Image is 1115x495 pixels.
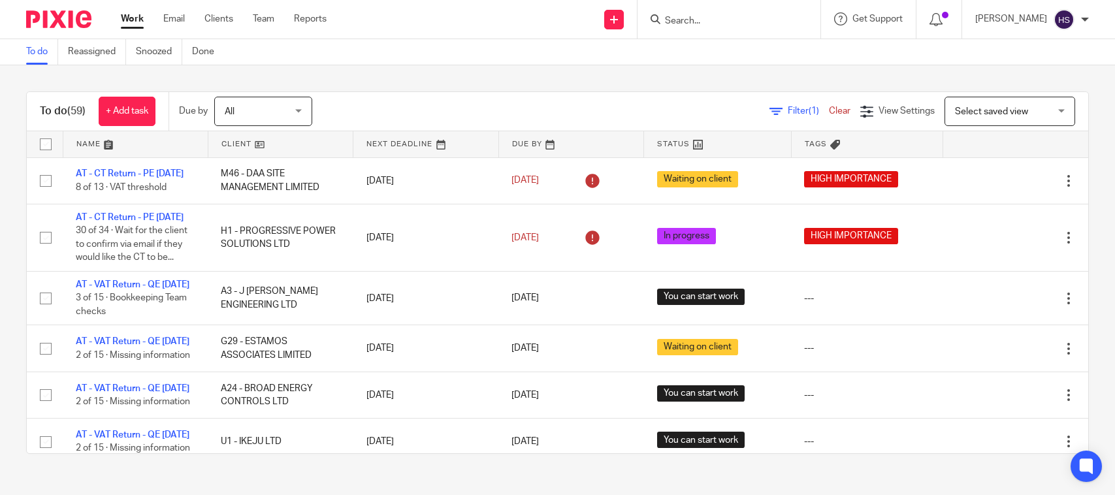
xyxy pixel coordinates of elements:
[879,106,935,116] span: View Settings
[852,14,903,24] span: Get Support
[788,106,829,116] span: Filter
[76,384,189,393] a: AT - VAT Return - QE [DATE]
[253,12,274,25] a: Team
[804,228,898,244] span: HIGH IMPORTANCE
[657,432,745,448] span: You can start work
[76,213,184,222] a: AT - CT Return - PE [DATE]
[353,372,498,418] td: [DATE]
[76,337,189,346] a: AT - VAT Return - QE [DATE]
[657,171,738,187] span: Waiting on client
[805,140,827,148] span: Tags
[208,419,353,465] td: U1 - IKEJU LTD
[809,106,819,116] span: (1)
[294,12,327,25] a: Reports
[353,204,498,271] td: [DATE]
[829,106,850,116] a: Clear
[208,271,353,325] td: A3 - J [PERSON_NAME] ENGINEERING LTD
[225,107,234,116] span: All
[208,157,353,204] td: M46 - DAA SITE MANAGEMENT LIMITED
[353,271,498,325] td: [DATE]
[353,325,498,372] td: [DATE]
[204,12,233,25] a: Clients
[664,16,781,27] input: Search
[68,39,126,65] a: Reassigned
[179,104,208,118] p: Due by
[163,12,185,25] a: Email
[76,280,189,289] a: AT - VAT Return - QE [DATE]
[121,12,144,25] a: Work
[99,97,155,126] a: + Add task
[76,430,189,439] a: AT - VAT Return - QE [DATE]
[975,12,1047,25] p: [PERSON_NAME]
[76,183,167,192] span: 8 of 13 · VAT threshold
[1054,9,1075,30] img: svg%3E
[76,351,190,360] span: 2 of 15 · Missing information
[26,39,58,65] a: To do
[208,325,353,372] td: G29 - ESTAMOS ASSOCIATES LIMITED
[511,437,539,446] span: [DATE]
[26,10,91,28] img: Pixie
[192,39,224,65] a: Done
[511,294,539,303] span: [DATE]
[40,104,86,118] h1: To do
[76,294,187,317] span: 3 of 15 · Bookkeeping Team checks
[353,419,498,465] td: [DATE]
[353,157,498,204] td: [DATE]
[511,176,539,185] span: [DATE]
[804,292,929,305] div: ---
[804,171,898,187] span: HIGH IMPORTANCE
[657,339,738,355] span: Waiting on client
[804,435,929,448] div: ---
[67,106,86,116] span: (59)
[955,107,1028,116] span: Select saved view
[76,444,190,453] span: 2 of 15 · Missing information
[136,39,182,65] a: Snoozed
[208,372,353,418] td: A24 - BROAD ENERGY CONTROLS LTD
[511,233,539,242] span: [DATE]
[657,289,745,305] span: You can start work
[804,342,929,355] div: ---
[76,227,187,263] span: 30 of 34 · Wait for the client to confirm via email if they would like the CT to be...
[511,344,539,353] span: [DATE]
[657,385,745,402] span: You can start work
[804,389,929,402] div: ---
[76,397,190,406] span: 2 of 15 · Missing information
[208,204,353,271] td: H1 - PROGRESSIVE POWER SOLUTIONS LTD
[511,391,539,400] span: [DATE]
[657,228,716,244] span: In progress
[76,169,184,178] a: AT - CT Return - PE [DATE]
